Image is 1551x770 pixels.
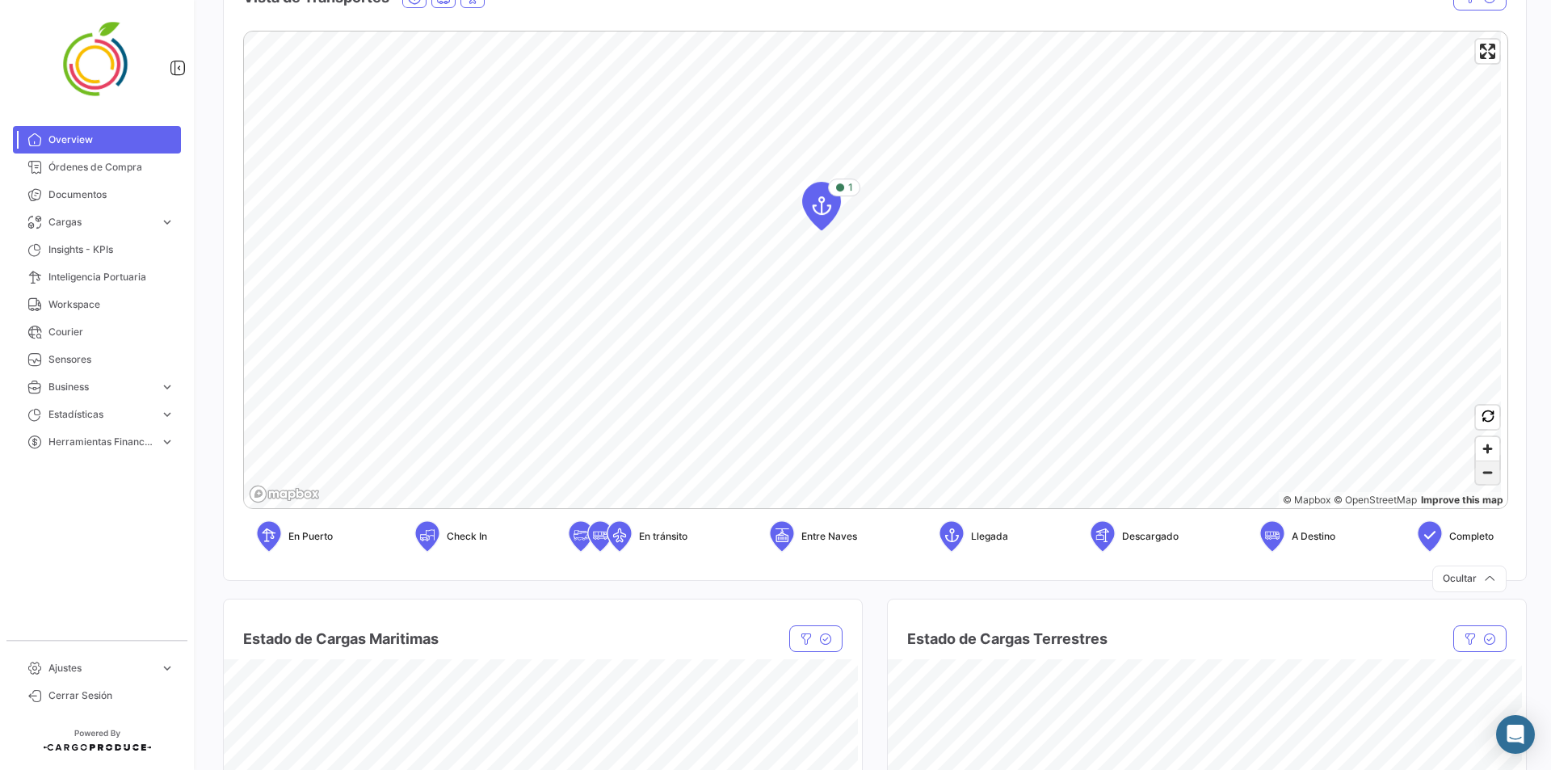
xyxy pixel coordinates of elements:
[244,32,1501,510] canvas: Map
[160,407,174,422] span: expand_more
[1476,461,1499,484] button: Zoom out
[1122,529,1179,544] span: Descargado
[48,407,153,422] span: Estadísticas
[160,380,174,394] span: expand_more
[160,661,174,675] span: expand_more
[13,263,181,291] a: Inteligencia Portuaria
[13,291,181,318] a: Workspace
[48,215,153,229] span: Cargas
[243,628,439,650] h4: Estado de Cargas Maritimas
[48,242,174,257] span: Insights - KPIs
[639,529,687,544] span: En tránsito
[48,187,174,202] span: Documentos
[48,352,174,367] span: Sensores
[48,297,174,312] span: Workspace
[848,180,853,195] span: 1
[13,346,181,373] a: Sensores
[1476,437,1499,461] button: Zoom in
[13,236,181,263] a: Insights - KPIs
[1449,529,1494,544] span: Completo
[48,435,153,449] span: Herramientas Financieras
[288,529,333,544] span: En Puerto
[1496,715,1535,754] div: Abrir Intercom Messenger
[13,318,181,346] a: Courier
[801,529,857,544] span: Entre Naves
[48,380,153,394] span: Business
[48,160,174,175] span: Órdenes de Compra
[48,325,174,339] span: Courier
[13,126,181,154] a: Overview
[48,688,174,703] span: Cerrar Sesión
[249,485,320,503] a: Mapbox logo
[160,435,174,449] span: expand_more
[1432,566,1507,592] button: Ocultar
[57,19,137,100] img: 4ff2da5d-257b-45de-b8a4-5752211a35e0.png
[1283,494,1330,506] a: Mapbox
[1476,40,1499,63] button: Enter fullscreen
[1334,494,1417,506] a: OpenStreetMap
[1292,529,1335,544] span: A Destino
[907,628,1108,650] h4: Estado de Cargas Terrestres
[971,529,1008,544] span: Llegada
[48,270,174,284] span: Inteligencia Portuaria
[48,133,174,147] span: Overview
[13,154,181,181] a: Órdenes de Compra
[447,529,487,544] span: Check In
[160,215,174,229] span: expand_more
[13,181,181,208] a: Documentos
[802,182,841,230] div: Map marker
[48,661,153,675] span: Ajustes
[1421,494,1503,506] a: Map feedback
